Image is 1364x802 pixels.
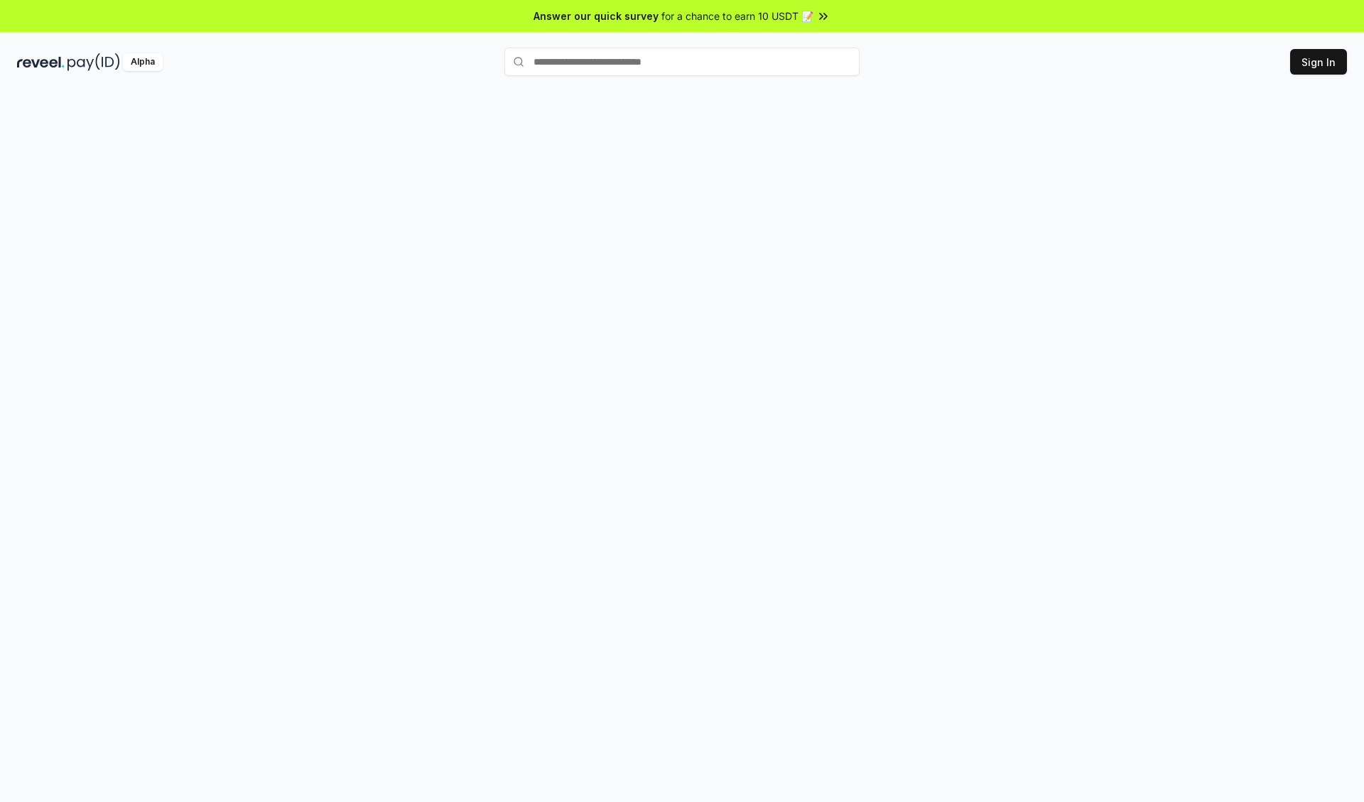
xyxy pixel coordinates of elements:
div: Alpha [123,53,163,71]
span: Answer our quick survey [534,9,659,23]
button: Sign In [1290,49,1347,75]
img: pay_id [67,53,120,71]
span: for a chance to earn 10 USDT 📝 [661,9,813,23]
img: reveel_dark [17,53,65,71]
